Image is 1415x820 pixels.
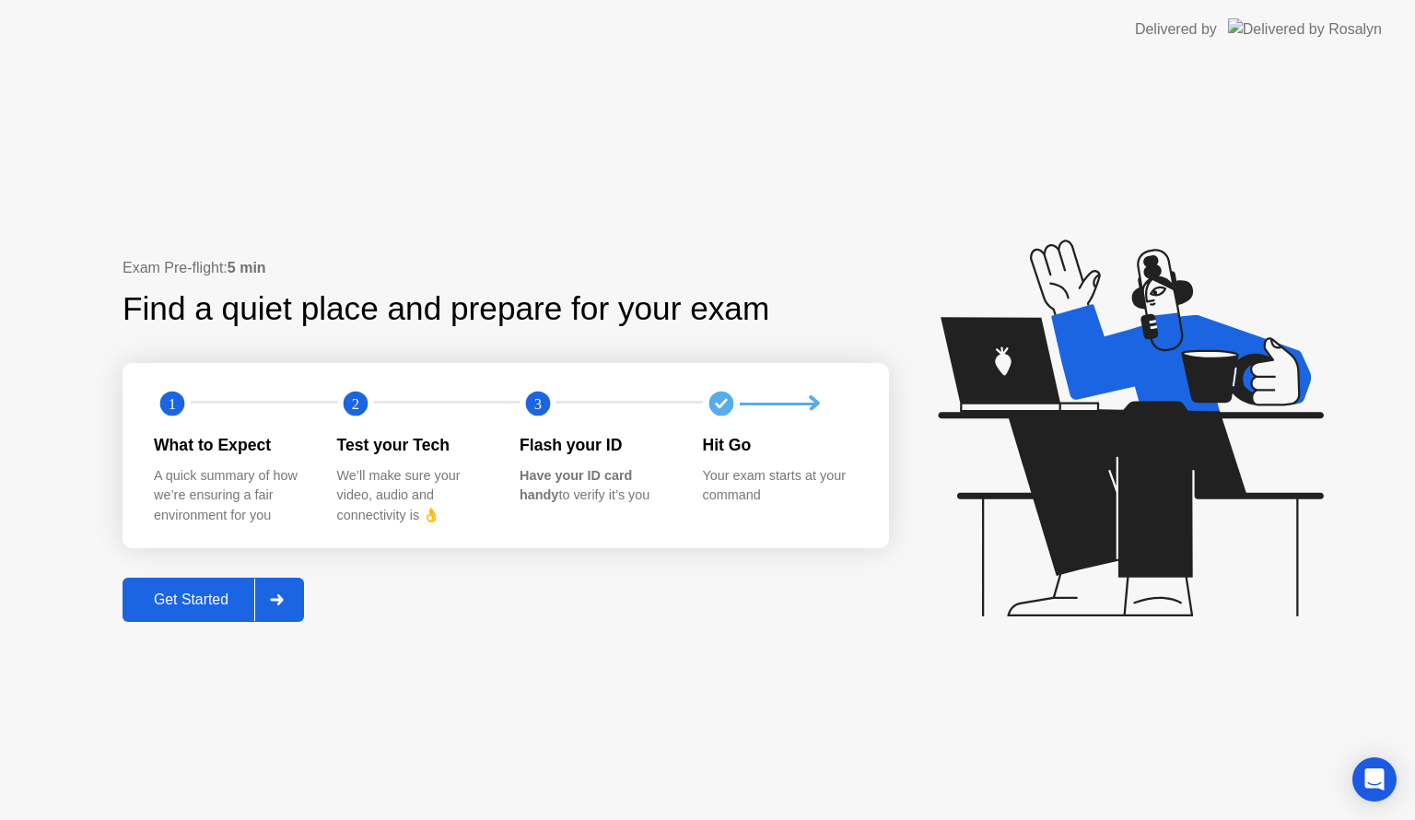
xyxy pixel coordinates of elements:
button: Get Started [123,578,304,622]
div: Exam Pre-flight: [123,257,889,279]
div: Open Intercom Messenger [1352,757,1397,802]
div: Get Started [128,592,254,608]
div: Test your Tech [337,433,491,457]
div: What to Expect [154,433,308,457]
b: Have your ID card handy [520,468,632,503]
text: 3 [534,395,542,413]
div: Flash your ID [520,433,673,457]
div: to verify it’s you [520,466,673,506]
div: Your exam starts at your command [703,466,857,506]
img: Delivered by Rosalyn [1228,18,1382,40]
text: 1 [169,395,176,413]
text: 2 [351,395,358,413]
div: Find a quiet place and prepare for your exam [123,285,772,334]
b: 5 min [228,260,266,275]
div: Delivered by [1135,18,1217,41]
div: Hit Go [703,433,857,457]
div: A quick summary of how we’re ensuring a fair environment for you [154,466,308,526]
div: We’ll make sure your video, audio and connectivity is 👌 [337,466,491,526]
